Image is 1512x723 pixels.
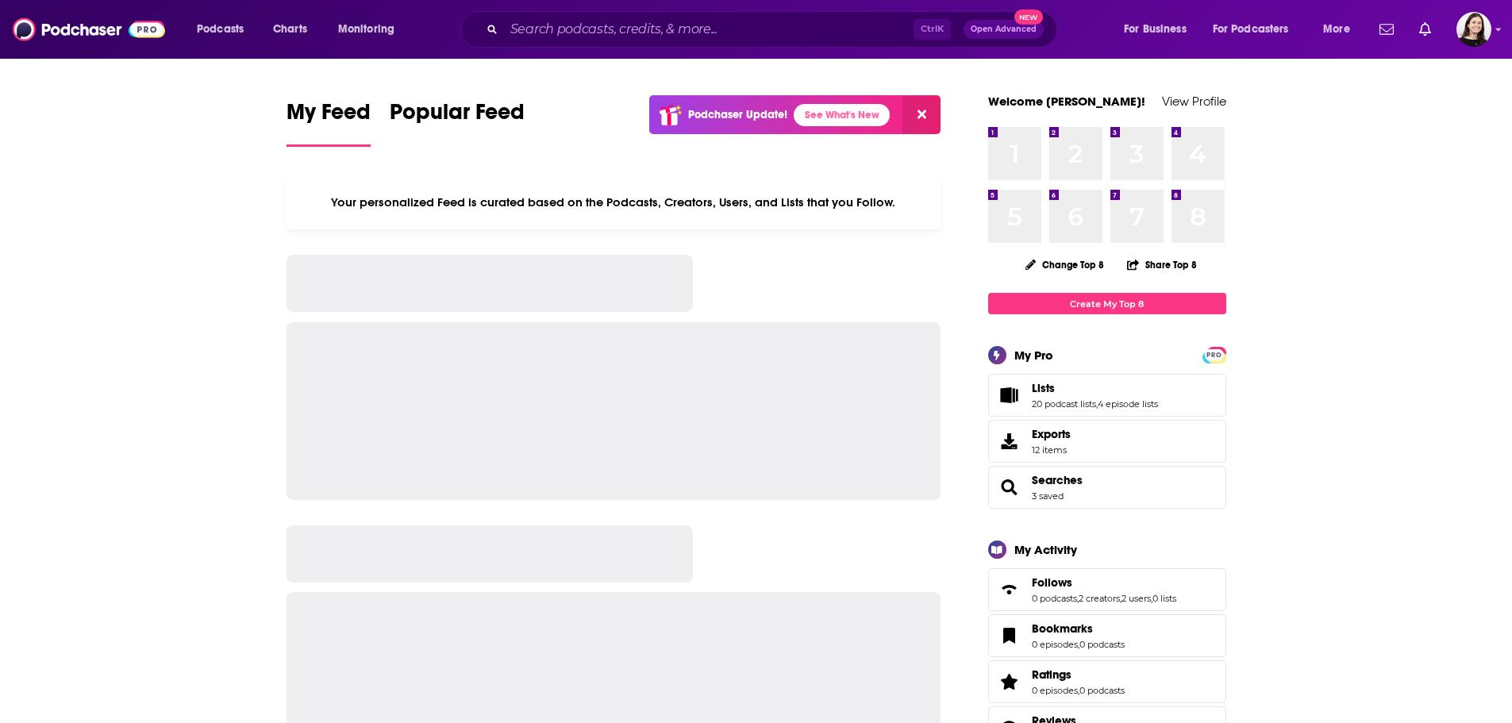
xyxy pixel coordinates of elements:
span: , [1096,398,1098,410]
button: open menu [1202,17,1312,42]
button: open menu [1113,17,1206,42]
span: Ratings [1032,667,1071,682]
span: New [1014,10,1043,25]
a: Bookmarks [1032,621,1125,636]
span: 12 items [1032,444,1071,456]
div: My Activity [1014,542,1077,557]
img: User Profile [1456,12,1491,47]
a: Charts [263,17,317,42]
span: For Business [1124,18,1187,40]
span: Bookmarks [1032,621,1093,636]
a: Exports [988,420,1226,463]
span: Exports [994,430,1025,452]
a: Show notifications dropdown [1413,16,1437,43]
a: Create My Top 8 [988,293,1226,314]
a: 4 episode lists [1098,398,1158,410]
span: Charts [273,18,307,40]
a: 0 episodes [1032,639,1078,650]
span: Lists [988,374,1226,417]
a: 20 podcast lists [1032,398,1096,410]
a: 0 podcasts [1032,593,1077,604]
img: Podchaser - Follow, Share and Rate Podcasts [13,14,165,44]
span: PRO [1205,349,1224,361]
a: 2 creators [1079,593,1120,604]
a: 3 saved [1032,490,1064,502]
span: Logged in as lucynalen [1456,12,1491,47]
input: Search podcasts, credits, & more... [504,17,914,42]
button: Share Top 8 [1126,249,1198,280]
span: Exports [1032,427,1071,441]
button: open menu [1312,17,1370,42]
button: open menu [186,17,264,42]
span: Podcasts [197,18,244,40]
span: , [1120,593,1121,604]
a: Follows [994,579,1025,601]
div: Search podcasts, credits, & more... [475,11,1072,48]
a: PRO [1205,348,1224,360]
a: 0 podcasts [1079,639,1125,650]
span: Follows [1032,575,1072,590]
a: Lists [1032,381,1158,395]
span: , [1078,685,1079,696]
span: Searches [988,466,1226,509]
div: Your personalized Feed is curated based on the Podcasts, Creators, Users, and Lists that you Follow. [287,175,941,229]
button: open menu [327,17,415,42]
a: Ratings [1032,667,1125,682]
a: Follows [1032,575,1176,590]
a: Show notifications dropdown [1373,16,1400,43]
span: Open Advanced [971,25,1037,33]
span: Follows [988,568,1226,611]
span: More [1323,18,1350,40]
button: Show profile menu [1456,12,1491,47]
a: 0 podcasts [1079,685,1125,696]
button: Change Top 8 [1016,255,1114,275]
span: Bookmarks [988,614,1226,657]
a: My Feed [287,98,371,147]
span: Ctrl K [914,19,951,40]
button: Open AdvancedNew [964,20,1044,39]
span: For Podcasters [1213,18,1289,40]
span: My Feed [287,98,371,135]
a: 0 lists [1152,593,1176,604]
a: 2 users [1121,593,1151,604]
span: Popular Feed [390,98,525,135]
span: Monitoring [338,18,394,40]
p: Podchaser Update! [688,108,787,121]
a: Lists [994,384,1025,406]
a: 0 episodes [1032,685,1078,696]
span: Ratings [988,660,1226,703]
a: Searches [1032,473,1083,487]
a: Bookmarks [994,625,1025,647]
span: , [1077,593,1079,604]
div: My Pro [1014,348,1053,363]
a: Ratings [994,671,1025,693]
a: Searches [994,476,1025,498]
a: See What's New [794,104,890,126]
a: View Profile [1162,94,1226,109]
span: , [1151,593,1152,604]
a: Welcome [PERSON_NAME]! [988,94,1145,109]
span: , [1078,639,1079,650]
span: Lists [1032,381,1055,395]
a: Popular Feed [390,98,525,147]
